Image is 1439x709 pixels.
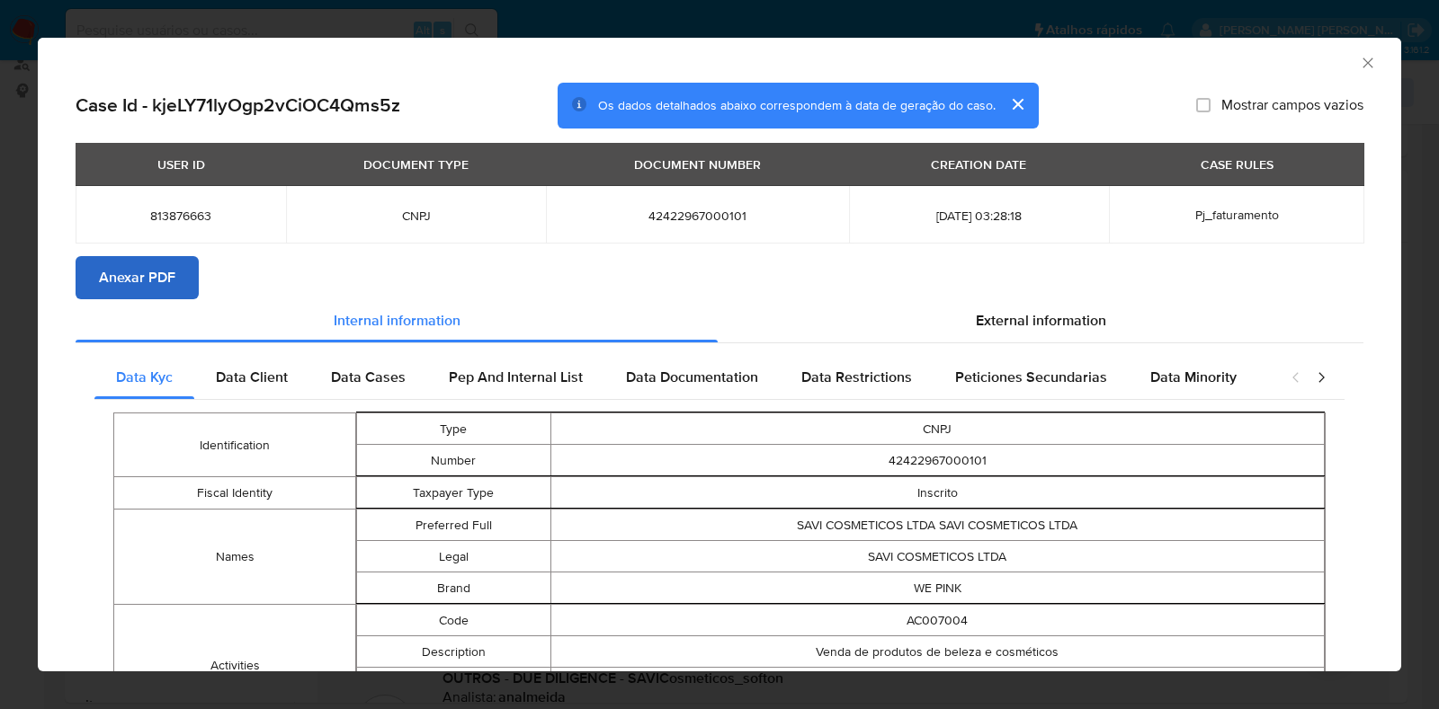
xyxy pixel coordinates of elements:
span: Data Client [216,367,288,387]
span: Data Minority [1150,367,1237,387]
span: Data Kyc [116,367,173,387]
button: Fechar a janela [1359,54,1375,70]
span: Os dados detalhados abaixo correspondem à data de geração do caso. [598,96,996,114]
td: Brand [357,572,550,604]
div: Detailed internal info [94,356,1273,399]
td: Names [114,510,356,605]
span: Mostrar campos vazios [1221,96,1363,114]
span: Peticiones Secundarias [955,367,1107,387]
td: 42422967000101 [550,445,1325,476]
input: Mostrar campos vazios [1196,98,1211,112]
td: Legal [357,541,550,572]
h2: Case Id - kjeLY71lyOgp2vCiOC4Qms5z [76,93,400,117]
div: Detailed info [76,299,1363,342]
td: Fiscal Identity [114,477,356,510]
button: Anexar PDF [76,256,199,299]
span: Pep And Internal List [449,367,583,387]
td: AC007004 [550,605,1325,636]
td: CNPJ [550,413,1325,445]
td: Is Primary [357,668,550,699]
button: cerrar [996,83,1039,126]
td: SAVI COSMETICOS LTDA [550,541,1325,572]
td: Preferred Full [357,510,550,541]
td: Number [357,445,550,476]
span: Data Restrictions [801,367,912,387]
span: 813876663 [97,208,264,224]
div: CASE RULES [1190,149,1284,180]
td: Identification [114,413,356,477]
td: true [550,668,1325,699]
span: Data Cases [331,367,406,387]
span: CNPJ [308,208,524,224]
td: Code [357,605,550,636]
td: SAVI COSMETICOS LTDA SAVI COSMETICOS LTDA [550,510,1325,541]
div: DOCUMENT TYPE [353,149,479,180]
td: Venda de produtos de beleza e cosméticos [550,636,1325,668]
span: 42422967000101 [568,208,827,224]
div: DOCUMENT NUMBER [623,149,772,180]
span: Pj_faturamento [1195,206,1279,224]
td: Type [357,413,550,445]
span: Internal information [334,310,460,331]
td: Description [357,636,550,668]
span: External information [976,310,1106,331]
td: WE PINK [550,572,1325,604]
td: Taxpayer Type [357,477,550,509]
span: Anexar PDF [99,258,175,297]
div: closure-recommendation-modal [38,38,1401,671]
span: Data Documentation [626,367,758,387]
div: USER ID [147,149,216,180]
td: Inscrito [550,477,1325,509]
div: CREATION DATE [920,149,1037,180]
span: [DATE] 03:28:18 [871,208,1087,224]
